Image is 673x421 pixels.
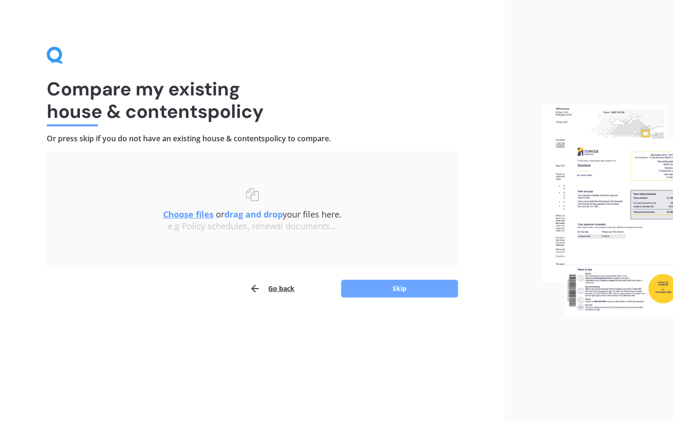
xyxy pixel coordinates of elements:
button: Go back [250,279,294,298]
div: e.g Policy schedules, renewal documents... [65,221,439,232]
button: Skip [341,280,458,298]
b: drag and drop [224,209,283,220]
h1: Compare my existing house & contents policy [47,78,458,123]
span: or your files here. [163,209,342,220]
img: files.webp [542,105,673,316]
h4: Or press skip if you do not have an existing house & contents policy to compare. [47,134,458,144]
u: Choose files [163,209,214,220]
